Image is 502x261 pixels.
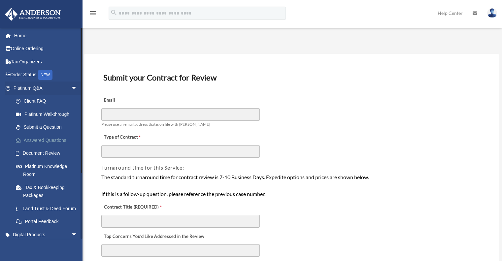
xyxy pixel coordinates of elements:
[9,160,87,181] a: Platinum Knowledge Room
[38,70,52,80] div: NEW
[9,108,87,121] a: Platinum Walkthrough
[101,122,210,127] span: Please use an email address that is on file with [PERSON_NAME]
[101,232,206,241] label: Top Concerns You’d Like Addressed in the Review
[101,71,482,84] h3: Submit your Contract for Review
[487,8,497,18] img: User Pic
[9,134,87,147] a: Answered Questions
[71,82,84,95] span: arrow_drop_down
[110,9,117,16] i: search
[101,173,482,198] div: The standard turnaround time for contract review is 7-10 Business Days. Expedite options and pric...
[9,121,87,134] a: Submit a Question
[9,215,87,228] a: Portal Feedback
[101,203,167,212] label: Contract Title (REQUIRED)
[9,202,87,215] a: Land Trust & Deed Forum
[101,133,167,142] label: Type of Contract
[101,164,184,171] span: Turnaround time for this Service:
[5,42,87,55] a: Online Ordering
[71,228,84,242] span: arrow_drop_down
[89,9,97,17] i: menu
[3,8,63,21] img: Anderson Advisors Platinum Portal
[9,181,87,202] a: Tax & Bookkeeping Packages
[5,68,87,82] a: Order StatusNEW
[5,55,87,68] a: Tax Organizers
[89,12,97,17] a: menu
[9,95,87,108] a: Client FAQ
[9,147,84,160] a: Document Review
[5,29,87,42] a: Home
[5,228,87,241] a: Digital Productsarrow_drop_down
[101,96,167,105] label: Email
[5,82,87,95] a: Platinum Q&Aarrow_drop_down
